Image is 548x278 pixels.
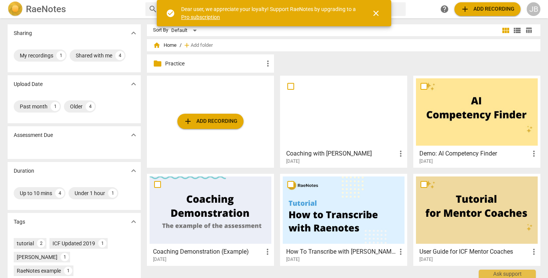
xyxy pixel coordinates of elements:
span: more_vert [263,59,272,68]
a: How To Transcribe with [PERSON_NAME][DATE] [283,176,405,262]
span: table_chart [525,27,532,34]
span: add [183,41,191,49]
span: expand_more [129,79,138,89]
div: 4 [115,51,124,60]
a: Coaching Demonstration (Example)[DATE] [150,176,271,262]
div: Default [171,24,199,37]
p: Upload Date [14,80,43,88]
button: List view [511,25,523,36]
button: Close [367,4,385,22]
h3: How To Transcribe with RaeNotes [286,247,396,256]
button: Show more [128,165,139,176]
span: more_vert [396,247,405,256]
a: Coaching with [PERSON_NAME][DATE] [283,78,405,164]
h3: Coaching with Valentine [286,149,396,158]
span: Home [153,41,177,49]
span: Add recording [183,117,237,126]
span: expand_more [129,217,138,226]
div: Sort By [153,27,168,33]
div: Past month [20,103,48,110]
div: Under 1 hour [75,189,105,197]
button: Show more [128,216,139,227]
span: [DATE] [286,158,299,165]
span: search [148,5,158,14]
h3: Coaching Demonstration (Example) [153,247,263,256]
p: Practice [165,60,263,68]
span: more_vert [263,247,272,256]
a: Demo: AI Competency Finder[DATE] [416,78,538,164]
span: expand_more [129,130,138,140]
h3: Demo: AI Competency Finder [419,149,529,158]
a: Help [438,2,451,16]
a: User Guide for ICF Mentor Coaches[DATE] [416,176,538,262]
div: 4 [55,189,64,198]
div: 4 [86,102,95,111]
span: more_vert [396,149,405,158]
button: Show more [128,78,139,90]
span: help [440,5,449,14]
div: ICF Updated 2019 [53,240,95,247]
span: Add folder [191,43,213,48]
span: add [460,5,470,14]
a: LogoRaeNotes [8,2,139,17]
span: close [371,9,381,18]
span: folder [153,59,162,68]
p: Sharing [14,29,32,37]
h2: RaeNotes [26,4,66,14]
div: Shared with me [76,52,112,59]
span: [DATE] [419,256,433,263]
span: [DATE] [419,158,433,165]
span: expand_more [129,166,138,175]
span: Add recording [460,5,515,14]
span: view_module [501,26,510,35]
span: view_list [513,26,522,35]
div: Up to 10 mins [20,189,52,197]
span: [DATE] [286,256,299,263]
p: Assessment Due [14,131,53,139]
span: more_vert [529,247,538,256]
div: 1 [56,51,65,60]
div: Dear user, we appreciate your loyalty! Support RaeNotes by upgrading to a [181,5,358,21]
div: tutorial [17,240,34,247]
button: Upload [177,114,244,129]
span: check_circle [166,9,175,18]
div: Ask support [479,270,536,278]
div: 1 [64,267,72,275]
p: Tags [14,218,25,226]
span: expand_more [129,29,138,38]
a: Pro subscription [181,14,220,20]
button: Tile view [500,25,511,36]
button: JB [527,2,540,16]
div: My recordings [20,52,53,59]
span: more_vert [529,149,538,158]
img: Logo [8,2,23,17]
span: [DATE] [153,256,166,263]
p: Duration [14,167,34,175]
button: Show more [128,129,139,141]
div: Older [70,103,83,110]
div: RaeNotes example [17,267,61,275]
span: home [153,41,161,49]
button: Upload [454,2,521,16]
span: add [183,117,193,126]
div: 1 [108,189,117,198]
button: Show more [128,27,139,39]
span: / [180,43,182,48]
div: 1 [98,239,107,248]
div: 1 [61,253,69,261]
h3: User Guide for ICF Mentor Coaches [419,247,529,256]
button: Table view [523,25,534,36]
div: 1 [51,102,60,111]
div: [PERSON_NAME] [17,253,57,261]
div: 2 [37,239,45,248]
